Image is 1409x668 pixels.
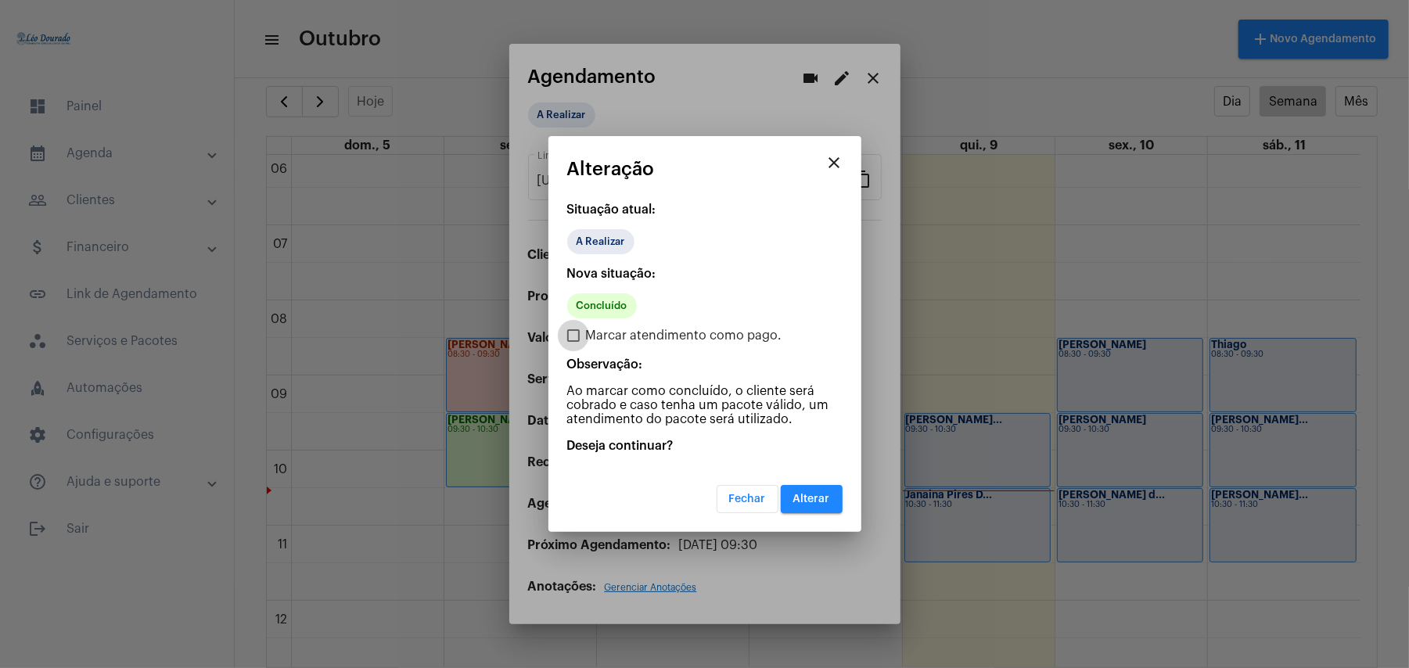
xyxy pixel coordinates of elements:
[567,384,843,426] p: Ao marcar como concluído, o cliente será cobrado e caso tenha um pacote válido, um atendimento do...
[717,485,778,513] button: Fechar
[825,153,844,172] mat-icon: close
[567,293,637,318] mat-chip: Concluído
[586,326,782,345] span: Marcar atendimento como pago.
[729,494,766,505] span: Fechar
[567,267,843,281] p: Nova situação:
[567,229,634,254] mat-chip: A Realizar
[567,439,843,453] p: Deseja continuar?
[793,494,830,505] span: Alterar
[781,485,843,513] button: Alterar
[567,357,843,372] p: Observação:
[567,159,655,179] span: Alteração
[567,203,843,217] p: Situação atual:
